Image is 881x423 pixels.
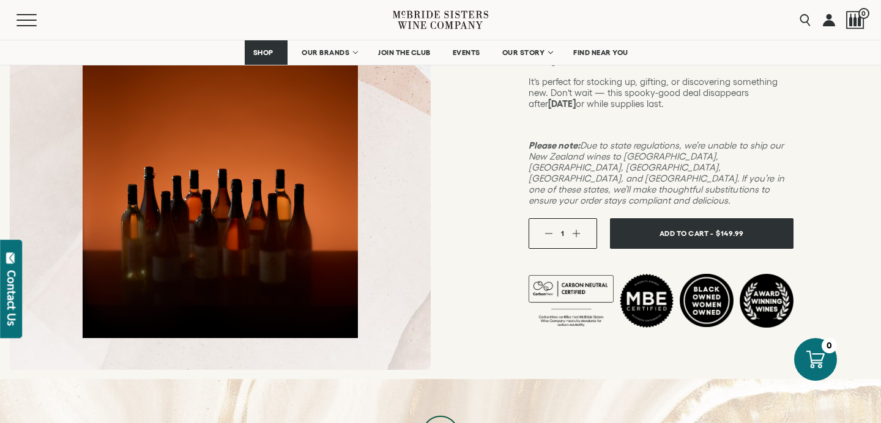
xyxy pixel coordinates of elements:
span: SHOP [253,48,273,57]
div: Contact Us [6,270,18,326]
span: OUR STORY [502,48,545,57]
a: FIND NEAR YOU [565,40,636,65]
em: Due to state regulations, we’re unable to ship our New Zealand wines to [GEOGRAPHIC_DATA], [GEOGR... [529,140,784,205]
a: SHOP [245,40,288,65]
span: 0 [858,8,869,19]
button: Mobile Menu Trigger [17,14,61,26]
a: OUR BRANDS [294,40,364,65]
span: JOIN THE CLUB [378,48,431,57]
span: FIND NEAR YOU [573,48,628,57]
div: 0 [822,338,837,353]
a: JOIN THE CLUB [370,40,439,65]
span: Add To Cart - [660,224,713,242]
span: EVENTS [453,48,480,57]
a: EVENTS [445,40,488,65]
a: OUR STORY [494,40,560,65]
span: 1 [561,229,564,237]
p: It’s perfect for stocking up, gifting, or discovering something new. Don’t wait — this spooky-goo... [529,76,794,109]
span: OUR BRANDS [302,48,349,57]
button: Add To Cart - $149.99 [610,218,794,249]
strong: [DATE] [548,98,576,109]
span: $149.99 [716,224,744,242]
strong: Please note: [529,140,580,150]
